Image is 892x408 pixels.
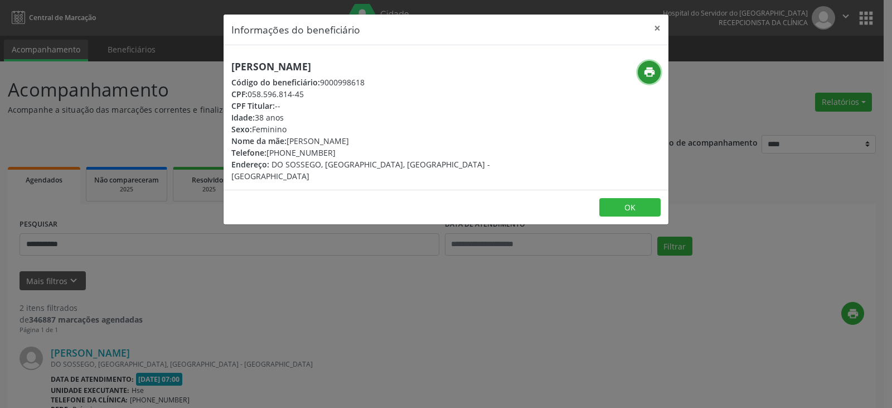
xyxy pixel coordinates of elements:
div: [PERSON_NAME] [231,135,512,147]
span: Idade: [231,112,255,123]
div: 058.596.814-45 [231,88,512,100]
div: Feminino [231,123,512,135]
span: Endereço: [231,159,269,170]
span: Sexo: [231,124,252,135]
span: CPF Titular: [231,100,275,111]
h5: [PERSON_NAME] [231,61,512,73]
button: Close [646,15,668,42]
button: OK [599,198,661,217]
span: Código do beneficiário: [231,77,320,88]
div: -- [231,100,512,112]
div: 9000998618 [231,76,512,88]
i: print [643,66,656,78]
h5: Informações do beneficiário [231,22,360,37]
span: CPF: [231,89,248,99]
div: [PHONE_NUMBER] [231,147,512,159]
button: print [638,61,661,84]
span: Nome da mãe: [231,136,287,146]
div: 38 anos [231,112,512,123]
span: DO SOSSEGO, [GEOGRAPHIC_DATA], [GEOGRAPHIC_DATA] - [GEOGRAPHIC_DATA] [231,159,490,181]
span: Telefone: [231,147,266,158]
